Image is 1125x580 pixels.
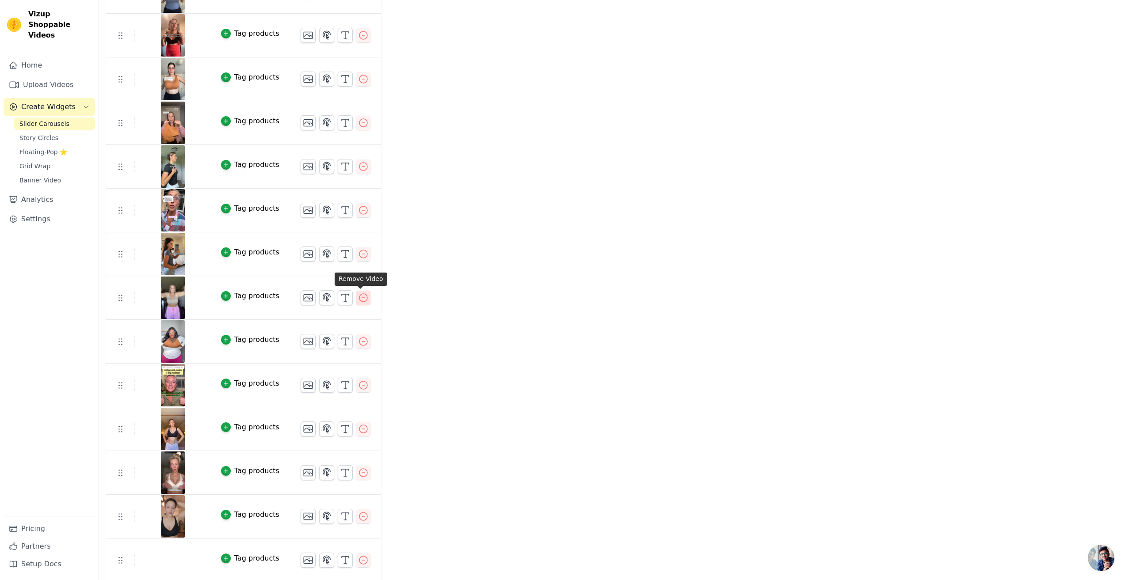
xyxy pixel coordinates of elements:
[221,553,279,564] button: Tag products
[19,162,50,171] span: Grid Wrap
[301,465,316,480] button: Change Thumbnail
[301,246,316,262] button: Change Thumbnail
[221,72,279,83] button: Tag products
[14,146,95,158] a: Floating-Pop ⭐
[7,18,21,32] img: Vizup
[301,203,316,218] button: Change Thumbnail
[4,191,95,208] a: Analytics
[160,233,185,275] img: vizup-images-d59e.png
[4,555,95,573] a: Setup Docs
[234,116,279,126] div: Tag products
[234,509,279,520] div: Tag products
[221,509,279,520] button: Tag products
[301,553,316,568] button: Change Thumbnail
[160,189,185,231] img: vizup-images-d4a6.png
[19,176,61,185] span: Banner Video
[234,72,279,83] div: Tag products
[160,320,185,363] img: vizup-images-27ff.png
[301,378,316,393] button: Change Thumbnail
[234,334,279,345] div: Tag products
[4,98,95,116] button: Create Widgets
[14,132,95,144] a: Story Circles
[4,76,95,94] a: Upload Videos
[4,538,95,555] a: Partners
[221,334,279,345] button: Tag products
[221,203,279,214] button: Tag products
[234,378,279,389] div: Tag products
[14,160,95,172] a: Grid Wrap
[301,421,316,436] button: Change Thumbnail
[221,422,279,432] button: Tag products
[160,408,185,450] img: vizup-images-ae80.png
[4,210,95,228] a: Settings
[221,28,279,39] button: Tag products
[160,277,185,319] img: vizup-images-a5dd.png
[160,145,185,188] img: vizup-images-2c60.png
[19,133,58,142] span: Story Circles
[160,364,185,406] img: vizup-images-e278.png
[301,28,316,43] button: Change Thumbnail
[14,118,95,130] a: Slider Carousels
[1088,545,1114,571] a: 开放式聊天
[301,115,316,130] button: Change Thumbnail
[234,203,279,214] div: Tag products
[160,58,185,100] img: vizup-images-f044.png
[234,466,279,476] div: Tag products
[234,422,279,432] div: Tag products
[19,119,69,128] span: Slider Carousels
[221,291,279,301] button: Tag products
[234,28,279,39] div: Tag products
[221,247,279,258] button: Tag products
[301,159,316,174] button: Change Thumbnail
[160,102,185,144] img: vizup-images-4957.png
[234,247,279,258] div: Tag products
[28,9,92,41] span: Vizup Shoppable Videos
[221,378,279,389] button: Tag products
[221,159,279,170] button: Tag products
[14,174,95,186] a: Banner Video
[4,57,95,74] a: Home
[160,451,185,494] img: vizup-images-79fa.png
[160,14,185,57] img: vizup-images-ae36.png
[234,553,279,564] div: Tag products
[301,290,316,305] button: Change Thumbnail
[234,159,279,170] div: Tag products
[21,102,76,112] span: Create Widgets
[301,334,316,349] button: Change Thumbnail
[234,291,279,301] div: Tag products
[301,72,316,87] button: Change Thumbnail
[301,509,316,524] button: Change Thumbnail
[19,148,67,156] span: Floating-Pop ⭐
[4,520,95,538] a: Pricing
[160,495,185,538] img: vizup-images-42e6.png
[221,116,279,126] button: Tag products
[221,466,279,476] button: Tag products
